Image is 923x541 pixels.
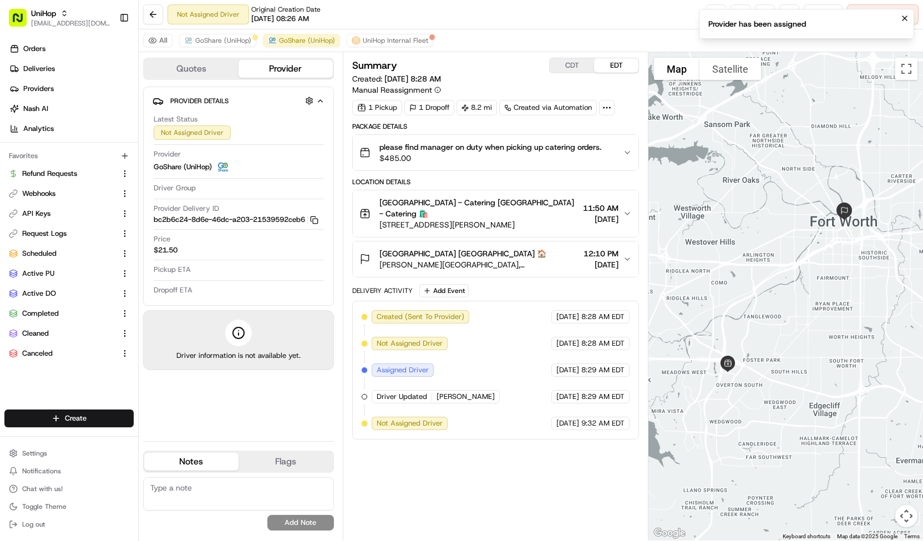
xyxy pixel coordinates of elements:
[23,44,45,54] span: Orders
[22,209,50,219] span: API Keys
[837,533,897,539] span: Map data ©2025 Google
[31,19,110,28] span: [EMAIL_ADDRESS][DOMAIN_NAME]
[23,104,48,114] span: Nash AI
[9,269,116,279] a: Active PU
[22,249,57,259] span: Scheduled
[22,348,53,358] span: Canceled
[4,285,134,302] button: Active DO
[263,34,340,47] button: GoShare (UniHop)
[154,285,192,295] span: Dropoff ETA
[4,265,134,282] button: Active PU
[29,71,183,83] input: Clear
[377,338,443,348] span: Not Assigned Driver
[22,229,67,239] span: Request Logs
[23,84,54,94] span: Providers
[195,36,251,45] span: GoShare (UniHop)
[352,73,441,84] span: Created:
[11,161,20,170] div: 📗
[594,58,638,73] button: EDT
[143,34,173,47] button: All
[499,100,597,115] a: Created via Automation
[377,392,427,402] span: Driver Updated
[22,309,59,318] span: Completed
[353,190,638,237] button: [GEOGRAPHIC_DATA] - Catering [GEOGRAPHIC_DATA] - Catering 🛍️[STREET_ADDRESS][PERSON_NAME]11:50 AM...
[9,249,116,259] a: Scheduled
[4,40,138,58] a: Orders
[895,505,917,527] button: Map camera controls
[9,289,116,299] a: Active DO
[654,58,699,80] button: Show street map
[22,328,49,338] span: Cleaned
[581,392,625,402] span: 8:29 AM EDT
[22,269,54,279] span: Active PU
[22,520,45,529] span: Log out
[4,345,134,362] button: Canceled
[581,312,625,322] span: 8:28 AM EDT
[22,289,56,299] span: Active DO
[4,60,138,78] a: Deliveries
[154,183,196,193] span: Driver Group
[154,265,191,275] span: Pickup ETA
[379,197,579,219] span: [GEOGRAPHIC_DATA] - Catering [GEOGRAPHIC_DATA] - Catering 🛍️
[377,418,443,428] span: Not Assigned Driver
[154,149,181,159] span: Provider
[179,34,256,47] button: GoShare (UniHop)
[65,413,87,423] span: Create
[9,229,116,239] a: Request Logs
[9,169,116,179] a: Refund Requests
[11,11,33,33] img: Nash
[9,209,116,219] a: API Keys
[352,36,361,45] img: unihop_logo.png
[105,160,178,171] span: API Documentation
[379,248,546,259] span: [GEOGRAPHIC_DATA] [GEOGRAPHIC_DATA] 🏠
[23,64,55,74] span: Deliveries
[352,100,402,115] div: 1 Pickup
[4,80,138,98] a: Providers
[154,204,219,214] span: Provider Delivery ID
[352,60,397,70] h3: Summary
[22,449,47,458] span: Settings
[170,97,229,105] span: Provider Details
[144,453,239,471] button: Notes
[239,60,333,78] button: Provider
[363,36,428,45] span: UniHop Internal Fleet
[31,8,56,19] button: UniHop
[4,499,134,514] button: Toggle Theme
[352,84,432,95] span: Manual Reassignment
[4,100,138,118] a: Nash AI
[239,453,333,471] button: Flags
[699,58,761,80] button: Show satellite imagery
[583,214,618,225] span: [DATE]
[556,338,579,348] span: [DATE]
[189,109,202,122] button: Start new chat
[78,187,134,196] a: Powered byPylon
[384,74,441,84] span: [DATE] 8:28 AM
[581,338,625,348] span: 8:28 AM EDT
[184,36,193,45] img: goshare_logo.png
[404,100,454,115] div: 1 Dropoff
[556,312,579,322] span: [DATE]
[352,122,639,131] div: Package Details
[22,467,61,476] span: Notifications
[584,248,618,259] span: 12:10 PM
[251,14,309,24] span: [DATE] 08:26 AM
[251,5,321,14] span: Original Creation Date
[22,160,85,171] span: Knowledge Base
[353,135,638,170] button: please find manager on duty when picking up catering orders.$485.00
[437,392,495,402] span: [PERSON_NAME]
[11,44,202,62] p: Welcome 👋
[783,533,830,540] button: Keyboard shortcuts
[419,284,469,297] button: Add Event
[4,325,134,342] button: Cleaned
[22,484,63,493] span: Chat with us!
[154,245,177,255] span: $21.50
[154,215,318,225] button: bc2b6c24-8d6e-46dc-a203-21539592ceb6
[110,188,134,196] span: Pylon
[11,105,31,125] img: 1736555255976-a54dd68f-1ca7-489b-9aae-adbdc363a1c4
[895,58,917,80] button: Toggle fullscreen view
[176,351,301,361] span: Driver information is not available yet.
[352,286,413,295] div: Delivery Activity
[4,147,134,165] div: Favorites
[352,84,441,95] button: Manual Reassignment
